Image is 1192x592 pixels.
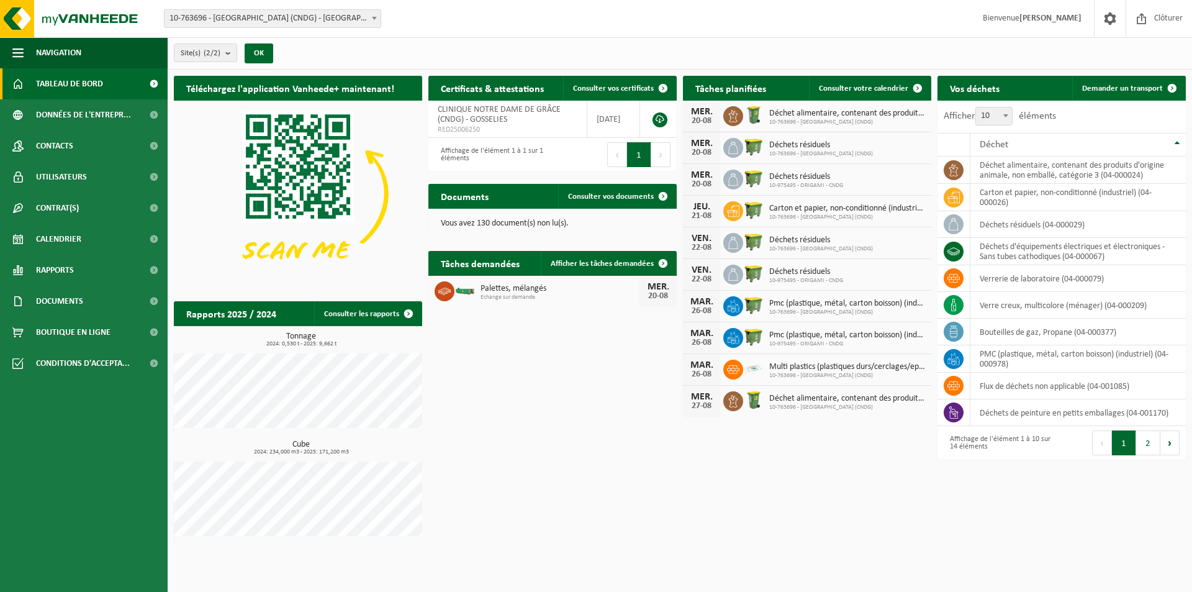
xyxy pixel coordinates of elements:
[769,309,925,316] span: 10-763696 - [GEOGRAPHIC_DATA] (CNDG)
[743,231,764,252] img: WB-1100-HPE-GN-50
[245,43,273,63] button: OK
[769,404,925,411] span: 10-763696 - [GEOGRAPHIC_DATA] (CNDG)
[769,277,843,285] span: 10-975495 - ORIGAMI - CNDG
[1072,76,1185,101] a: Demander un transport
[541,251,675,276] a: Afficher les tâches demandées
[980,140,1008,150] span: Déchet
[689,339,714,347] div: 26-08
[481,284,639,294] span: Palettes, mélangés
[743,136,764,157] img: WB-1100-HPE-GN-50
[689,170,714,180] div: MER.
[809,76,930,101] a: Consulter votre calendrier
[646,292,670,301] div: 20-08
[1092,430,1112,455] button: Previous
[428,76,556,100] h2: Certificats & attestations
[36,68,103,99] span: Tableau de bord
[970,238,1186,265] td: déchets d'équipements électriques et électroniques - Sans tubes cathodiques (04-000067)
[428,184,501,208] h2: Documents
[36,99,131,130] span: Données de l'entrepr...
[769,362,925,372] span: Multi plastics (plastiques durs/cerclages/eps/film naturel/film mélange/pmc)
[180,440,422,455] h3: Cube
[970,319,1186,345] td: bouteilles de gaz, Propane (04-000377)
[743,358,764,379] img: LP-SK-00500-LPE-16
[689,212,714,221] div: 21-08
[769,214,925,221] span: 10-763696 - [GEOGRAPHIC_DATA] (CNDG)
[769,394,925,404] span: Déchet alimentaire, contenant des produits d'origine animale, non emballé, catég...
[627,142,651,167] button: 1
[689,275,714,284] div: 22-08
[36,255,74,286] span: Rapports
[36,286,83,317] span: Documents
[769,372,925,380] span: 10-763696 - [GEOGRAPHIC_DATA] (CNDG)
[689,360,714,370] div: MAR.
[769,182,843,189] span: 10-975495 - ORIGAMI - CNDG
[769,340,925,348] span: 10-975495 - ORIGAMI - CNDG
[743,326,764,347] img: WB-1100-HPE-GN-50
[769,267,843,277] span: Déchets résiduels
[769,140,873,150] span: Déchets résiduels
[689,107,714,117] div: MER.
[174,43,237,62] button: Site(s)(2/2)
[36,317,111,348] span: Boutique en ligne
[970,265,1186,292] td: verrerie de laboratoire (04-000079)
[689,297,714,307] div: MAR.
[769,150,873,158] span: 10-763696 - [GEOGRAPHIC_DATA] (CNDG)
[769,172,843,182] span: Déchets résiduels
[174,101,422,287] img: Download de VHEPlus App
[646,282,670,292] div: MER.
[36,37,81,68] span: Navigation
[975,107,1013,125] span: 10
[428,251,532,275] h2: Tâches demandées
[689,329,714,339] div: MAR.
[689,117,714,125] div: 20-08
[164,9,381,28] span: 10-763696 - CLINIQUE NOTRE DAME DE GRÂCE (CNDG) - GOSSELIES
[970,211,1186,238] td: déchets résiduels (04-000029)
[689,265,714,275] div: VEN.
[970,184,1186,211] td: carton et papier, non-conditionné (industriel) (04-000026)
[743,199,764,221] img: WB-1100-HPE-GN-50
[769,119,925,126] span: 10-763696 - [GEOGRAPHIC_DATA] (CNDG)
[1019,14,1081,23] strong: [PERSON_NAME]
[165,10,381,27] span: 10-763696 - CLINIQUE NOTRE DAME DE GRÂCE (CNDG) - GOSSELIES
[441,219,664,228] p: Vous avez 130 document(s) non lu(s).
[180,341,422,347] span: 2024: 0,530 t - 2025: 9,662 t
[944,429,1055,457] div: Affichage de l'élément 1 à 10 sur 14 éléments
[970,345,1186,373] td: PMC (plastique, métal, carton boisson) (industriel) (04-000978)
[743,168,764,189] img: WB-1100-HPE-GN-50
[769,330,925,340] span: Pmc (plastique, métal, carton boisson) (industriel)
[180,449,422,455] span: 2024: 234,000 m3 - 2025: 171,200 m3
[819,84,908,93] span: Consulter votre calendrier
[769,235,873,245] span: Déchets résiduels
[481,294,639,301] span: Echange sur demande
[689,244,714,252] div: 22-08
[769,299,925,309] span: Pmc (plastique, métal, carton boisson) (industriel)
[976,107,1012,125] span: 10
[689,139,714,148] div: MER.
[1136,430,1160,455] button: 2
[743,104,764,125] img: WB-0240-HPE-GN-50
[438,105,561,124] span: CLINIQUE NOTRE DAME DE GRÂCE (CNDG) - GOSSELIES
[743,389,764,411] img: WB-0240-HPE-GN-50
[944,111,1056,121] label: Afficher éléments
[568,193,654,201] span: Consulter vos documents
[36,162,87,193] span: Utilisateurs
[970,292,1186,319] td: verre creux, multicolore (ménager) (04-000209)
[1082,84,1163,93] span: Demander un transport
[563,76,675,101] a: Consulter vos certificats
[314,301,421,326] a: Consulter les rapports
[769,204,925,214] span: Carton et papier, non-conditionné (industriel)
[174,76,407,100] h2: Téléchargez l'application Vanheede+ maintenant!
[438,125,577,135] span: RED25006250
[36,130,73,162] span: Contacts
[36,348,130,379] span: Conditions d'accepta...
[689,392,714,402] div: MER.
[689,234,714,244] div: VEN.
[970,157,1186,184] td: déchet alimentaire, contenant des produits d'origine animale, non emballé, catégorie 3 (04-000024)
[180,332,422,347] h3: Tonnage
[204,49,220,57] count: (2/2)
[607,142,627,167] button: Previous
[689,148,714,157] div: 20-08
[937,76,1012,100] h2: Vos déchets
[743,263,764,284] img: WB-1100-HPE-GN-50
[689,307,714,316] div: 26-08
